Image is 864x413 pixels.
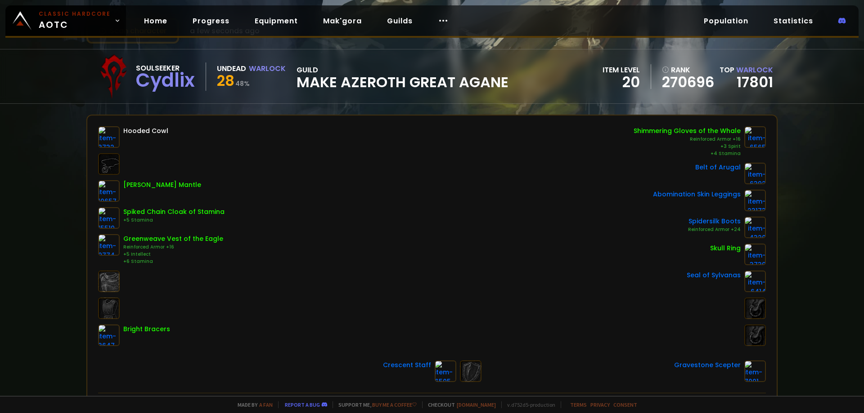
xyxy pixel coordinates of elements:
[247,12,305,30] a: Equipment
[123,217,225,224] div: +5 Stamina
[123,180,201,190] div: [PERSON_NAME] Mantle
[123,126,168,136] div: Hooded Cowl
[501,401,555,408] span: v. d752d5 - production
[232,401,273,408] span: Made by
[634,136,741,143] div: Reinforced Armor +16
[688,226,741,233] div: Reinforced Armor +24
[695,163,741,172] div: Belt of Arugal
[634,150,741,157] div: +4 Stamina
[674,360,741,370] div: Gravestone Scepter
[710,244,741,253] div: Skull Ring
[603,64,640,75] div: item level
[744,271,766,292] img: item-6414
[422,401,496,408] span: Checkout
[123,251,223,258] div: +5 Intellect
[570,401,587,408] a: Terms
[316,12,369,30] a: Mak'gora
[457,401,496,408] a: [DOMAIN_NAME]
[136,74,195,87] div: Cydlix
[697,12,756,30] a: Population
[5,5,126,36] a: Classic HardcoreAOTC
[372,401,417,408] a: Buy me a coffee
[634,126,741,136] div: Shimmering Gloves of the Whale
[297,64,508,89] div: guild
[744,217,766,238] img: item-4320
[662,75,714,89] a: 270696
[435,360,456,382] img: item-6505
[737,72,773,92] a: 17801
[137,12,175,30] a: Home
[380,12,420,30] a: Guilds
[634,143,741,150] div: +3 Spirit
[235,79,250,88] small: 48 %
[653,190,741,199] div: Abomination Skin Leggings
[98,207,120,229] img: item-15519
[333,401,417,408] span: Support me,
[766,12,820,30] a: Statistics
[744,360,766,382] img: item-7001
[744,126,766,148] img: item-6565
[217,71,234,91] span: 28
[136,62,195,74] div: Soulseeker
[98,324,120,346] img: item-3647
[297,75,508,89] span: Make Azeroth Great Agane
[123,234,223,244] div: Greenweave Vest of the Eagle
[98,126,120,148] img: item-3732
[217,63,246,74] div: Undead
[123,324,170,334] div: Bright Bracers
[744,190,766,211] img: item-23173
[123,244,223,251] div: Reinforced Armor +16
[613,401,637,408] a: Consent
[736,65,773,75] span: Warlock
[123,207,225,217] div: Spiked Chain Cloak of Stamina
[383,360,431,370] div: Crescent Staff
[662,64,714,75] div: rank
[590,401,610,408] a: Privacy
[259,401,273,408] a: a fan
[688,217,741,226] div: Spidersilk Boots
[603,75,640,89] div: 20
[98,180,120,202] img: item-10657
[39,10,111,31] span: AOTC
[123,258,223,265] div: +6 Stamina
[744,163,766,184] img: item-6392
[98,234,120,256] img: item-9774
[39,10,111,18] small: Classic Hardcore
[285,401,320,408] a: Report a bug
[185,12,237,30] a: Progress
[720,64,773,75] div: Top
[744,244,766,265] img: item-3739
[249,63,286,74] div: Warlock
[687,271,741,280] div: Seal of Sylvanas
